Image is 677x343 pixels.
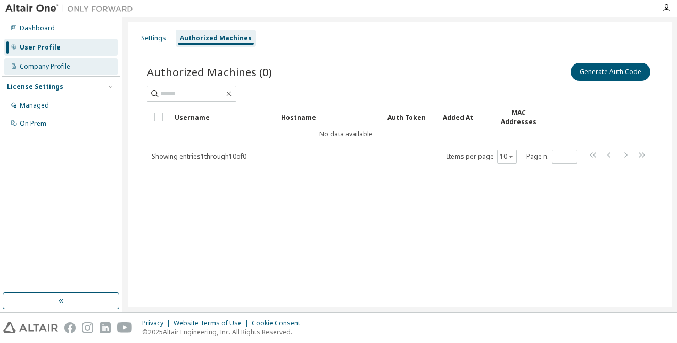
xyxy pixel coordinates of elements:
div: Website Terms of Use [174,319,252,328]
button: 10 [500,152,514,161]
img: facebook.svg [64,322,76,333]
span: Authorized Machines (0) [147,64,272,79]
div: Dashboard [20,24,55,32]
p: © 2025 Altair Engineering, Inc. All Rights Reserved. [142,328,307,337]
span: Page n. [526,150,577,164]
div: On Prem [20,119,46,128]
div: Cookie Consent [252,319,307,328]
img: youtube.svg [117,322,133,333]
div: Managed [20,101,49,110]
div: User Profile [20,43,61,52]
div: MAC Addresses [496,108,541,126]
button: Generate Auth Code [571,63,650,81]
img: instagram.svg [82,322,93,333]
div: Hostname [281,109,379,126]
div: Auth Token [387,109,434,126]
div: Privacy [142,319,174,328]
td: No data available [147,126,545,142]
img: linkedin.svg [100,322,111,333]
div: License Settings [7,83,63,91]
div: Added At [443,109,488,126]
img: altair_logo.svg [3,322,58,333]
div: Company Profile [20,62,70,71]
div: Username [175,109,273,126]
span: Showing entries 1 through 10 of 0 [152,152,246,161]
div: Settings [141,34,166,43]
img: Altair One [5,3,138,14]
span: Items per page [447,150,517,164]
div: Authorized Machines [180,34,252,43]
